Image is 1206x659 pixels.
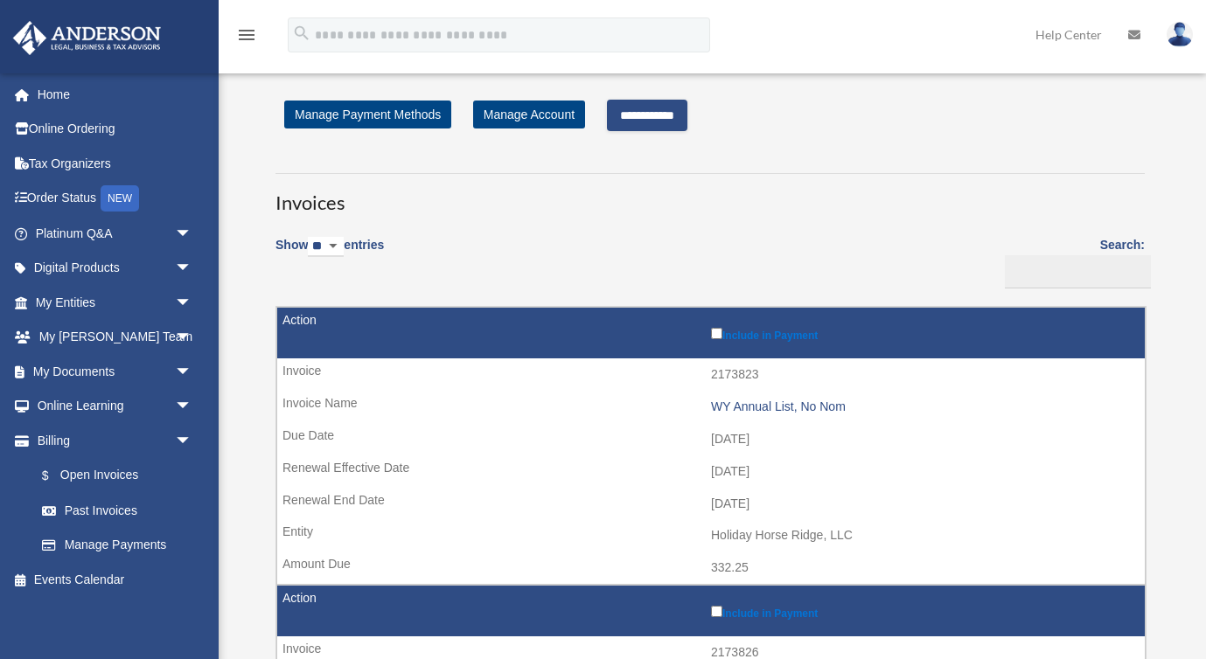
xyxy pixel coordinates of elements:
[236,24,257,45] i: menu
[12,562,219,597] a: Events Calendar
[277,423,1145,456] td: [DATE]
[1167,22,1193,47] img: User Pic
[711,399,1136,414] div: WY Annual List, No Nom
[275,173,1145,217] h3: Invoices
[473,101,585,128] a: Manage Account
[12,389,219,424] a: Online Learningarrow_drop_down
[711,602,1136,620] label: Include in Payment
[175,320,210,356] span: arrow_drop_down
[12,112,219,147] a: Online Ordering
[12,181,219,217] a: Order StatusNEW
[12,285,219,320] a: My Entitiesarrow_drop_down
[236,31,257,45] a: menu
[12,354,219,389] a: My Documentsarrow_drop_down
[175,216,210,252] span: arrow_drop_down
[277,358,1145,392] td: 2173823
[175,354,210,390] span: arrow_drop_down
[284,101,451,128] a: Manage Payment Methods
[711,324,1136,342] label: Include in Payment
[1005,255,1151,288] input: Search:
[24,528,210,563] a: Manage Payments
[711,606,722,617] input: Include in Payment
[277,488,1145,521] td: [DATE]
[8,21,166,55] img: Anderson Advisors Platinum Portal
[12,251,219,286] a: Digital Productsarrow_drop_down
[24,458,201,494] a: $Open Invoices
[12,77,219,112] a: Home
[24,493,210,528] a: Past Invoices
[12,423,210,458] a: Billingarrow_drop_down
[175,423,210,459] span: arrow_drop_down
[277,455,1145,489] td: [DATE]
[101,185,139,212] div: NEW
[277,519,1145,552] td: Holiday Horse Ridge, LLC
[277,551,1145,585] td: 332.25
[175,389,210,425] span: arrow_drop_down
[12,216,219,251] a: Platinum Q&Aarrow_drop_down
[292,24,311,43] i: search
[175,285,210,321] span: arrow_drop_down
[999,234,1145,288] label: Search:
[52,465,60,487] span: $
[12,146,219,181] a: Tax Organizers
[175,251,210,287] span: arrow_drop_down
[711,328,722,339] input: Include in Payment
[275,234,384,274] label: Show entries
[12,320,219,355] a: My [PERSON_NAME] Teamarrow_drop_down
[308,237,344,257] select: Showentries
